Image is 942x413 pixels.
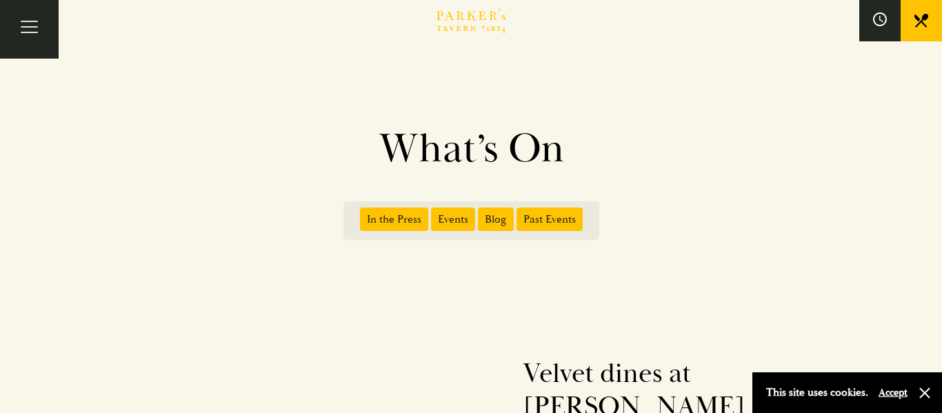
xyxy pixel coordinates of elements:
button: Accept [879,386,908,399]
span: Past Events [517,208,583,231]
p: This site uses cookies. [766,383,868,403]
h1: What’s On [78,124,864,174]
span: Events [431,208,475,231]
span: Blog [478,208,514,231]
button: Close and accept [918,386,932,400]
span: In the Press [360,208,428,231]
